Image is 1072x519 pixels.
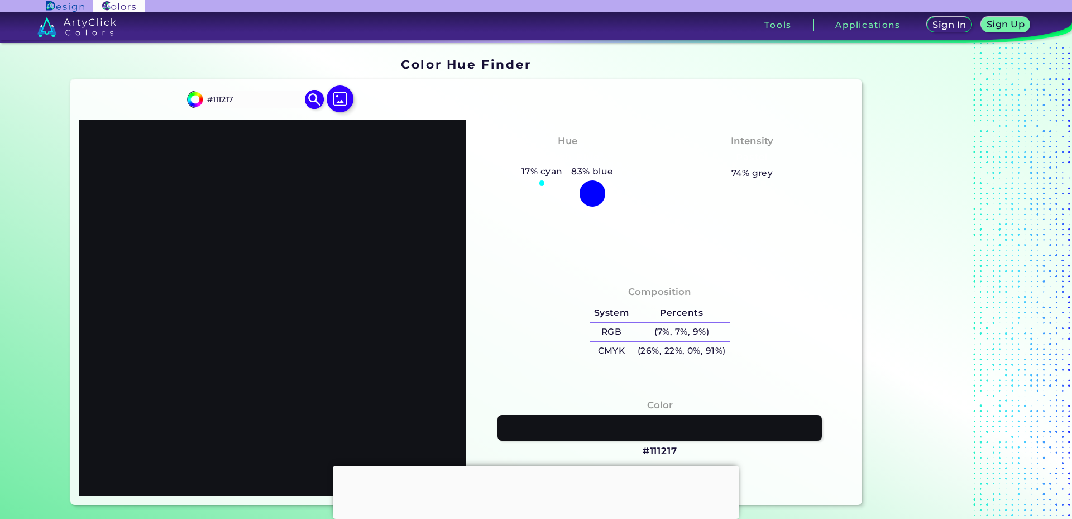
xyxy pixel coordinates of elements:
[867,53,1006,510] iframe: Advertisement
[590,342,633,360] h5: CMYK
[633,342,730,360] h5: (26%, 22%, 0%, 91%)
[647,397,673,413] h4: Color
[37,17,116,37] img: logo_artyclick_colors_white.svg
[333,466,739,516] iframe: Advertisement
[633,304,730,322] h5: Percents
[46,1,84,12] img: ArtyClick Design logo
[590,304,633,322] h5: System
[643,445,677,458] h3: #111217
[835,21,901,29] h3: Applications
[203,92,307,107] input: type color..
[401,56,531,73] h1: Color Hue Finder
[327,85,353,112] img: icon picture
[517,164,567,179] h5: 17% cyan
[731,166,773,180] h5: 74% grey
[764,21,792,29] h3: Tools
[628,284,691,300] h4: Composition
[988,20,1023,28] h5: Sign Up
[558,133,577,149] h4: Hue
[567,164,618,179] h5: 83% blue
[934,21,965,29] h5: Sign In
[983,18,1027,32] a: Sign Up
[305,90,324,109] img: icon search
[633,323,730,341] h5: (7%, 7%, 9%)
[929,18,970,32] a: Sign In
[731,133,773,149] h4: Intensity
[731,151,773,164] h3: Pastel
[531,151,604,164] h3: Tealish Blue
[590,323,633,341] h5: RGB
